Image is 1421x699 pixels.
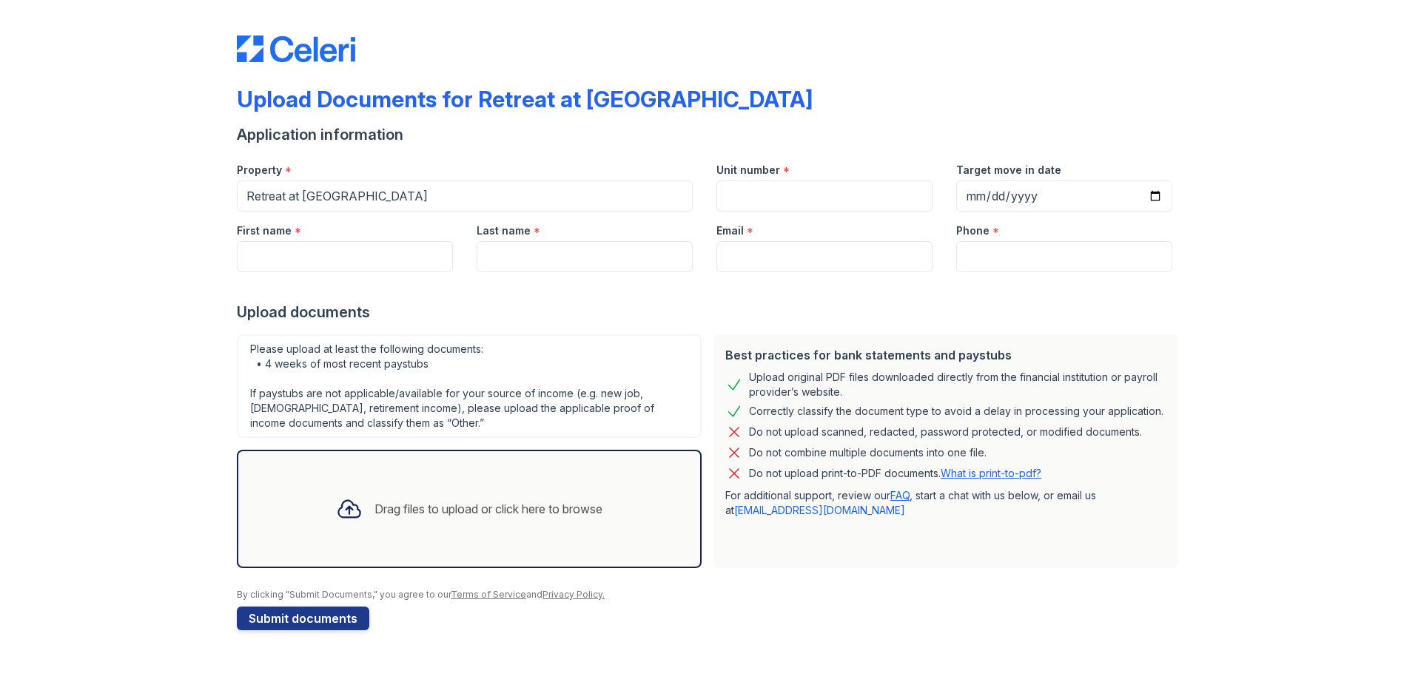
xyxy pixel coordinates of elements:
div: Do not upload scanned, redacted, password protected, or modified documents. [749,423,1142,441]
label: First name [237,223,292,238]
a: Terms of Service [451,589,526,600]
a: [EMAIL_ADDRESS][DOMAIN_NAME] [734,504,905,516]
div: Please upload at least the following documents: • 4 weeks of most recent paystubs If paystubs are... [237,334,702,438]
label: Property [237,163,282,178]
div: Upload documents [237,302,1184,323]
div: Drag files to upload or click here to browse [374,500,602,518]
button: Submit documents [237,607,369,630]
div: Upload Documents for Retreat at [GEOGRAPHIC_DATA] [237,86,813,112]
a: What is print-to-pdf? [941,467,1041,479]
div: By clicking "Submit Documents," you agree to our and [237,589,1184,601]
div: Application information [237,124,1184,145]
img: CE_Logo_Blue-a8612792a0a2168367f1c8372b55b34899dd931a85d93a1a3d3e32e68fde9ad4.png [237,36,355,62]
p: Do not upload print-to-PDF documents. [749,466,1041,481]
a: FAQ [890,489,910,502]
label: Email [716,223,744,238]
div: Upload original PDF files downloaded directly from the financial institution or payroll provider’... [749,370,1166,399]
div: Do not combine multiple documents into one file. [749,444,987,462]
div: Best practices for bank statements and paystubs [725,346,1166,364]
p: For additional support, review our , start a chat with us below, or email us at [725,488,1166,518]
label: Unit number [716,163,780,178]
label: Target move in date [956,163,1061,178]
div: Correctly classify the document type to avoid a delay in processing your application. [749,402,1163,420]
label: Last name [477,223,531,238]
a: Privacy Policy. [542,589,605,600]
label: Phone [956,223,990,238]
